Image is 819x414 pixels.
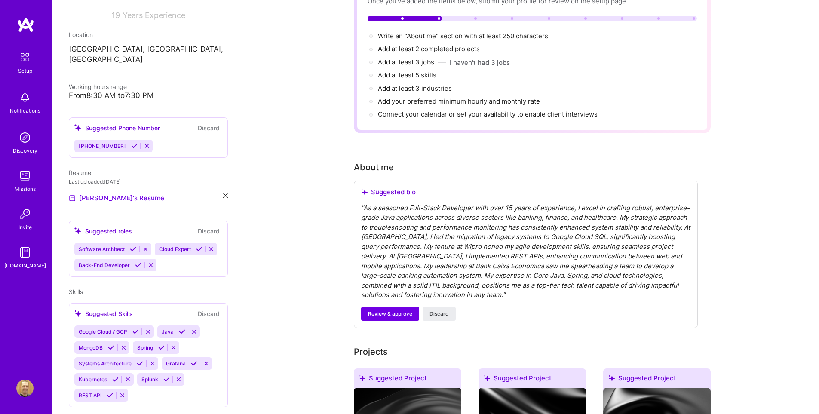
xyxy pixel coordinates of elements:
[170,344,177,351] i: Reject
[125,376,131,383] i: Reject
[149,360,156,367] i: Reject
[69,195,76,202] img: Resume
[378,97,540,105] span: Add your preferred minimum hourly and monthly rate
[10,106,40,115] div: Notifications
[162,328,174,335] span: Java
[120,344,127,351] i: Reject
[175,376,182,383] i: Reject
[16,244,34,261] img: guide book
[179,328,185,335] i: Accept
[69,288,83,295] span: Skills
[423,307,456,321] button: Discard
[359,375,365,381] i: icon SuggestedTeams
[16,129,34,146] img: discovery
[18,223,32,232] div: Invite
[16,89,34,106] img: bell
[137,360,143,367] i: Accept
[147,262,154,268] i: Reject
[79,143,126,149] span: [PHONE_NUMBER]
[378,110,598,118] span: Connect your calendar or set your availability to enable client interviews
[79,328,127,335] span: Google Cloud / GCP
[137,344,153,351] span: Spring
[79,262,130,268] span: Back-End Developer
[145,328,151,335] i: Reject
[79,246,125,252] span: Software Architect
[378,45,480,53] span: Add at least 2 completed projects
[119,392,126,399] i: Reject
[79,344,103,351] span: MongoDB
[16,380,34,397] img: User Avatar
[144,143,150,149] i: Reject
[69,30,228,39] div: Location
[74,310,82,317] i: icon SuggestedTeams
[479,368,586,391] div: Suggested Project
[378,71,436,79] span: Add at least 5 skills
[361,189,368,195] i: icon SuggestedTeams
[361,188,690,196] div: Suggested bio
[354,345,388,358] div: Add projects you've worked on
[378,32,550,40] span: Write an "About me" section with at least 250 characters
[74,227,132,236] div: Suggested roles
[69,91,228,100] div: From 8:30 AM to 7:30 PM
[14,380,36,397] a: User Avatar
[123,11,185,20] span: Years Experience
[603,368,711,391] div: Suggested Project
[450,58,510,67] button: I haven't had 3 jobs
[74,123,160,132] div: Suggested Phone Number
[191,328,197,335] i: Reject
[203,360,209,367] i: Reject
[361,203,690,300] div: " As a seasoned Full-Stack Developer with over 15 years of experience, I excel in crafting robust...
[141,376,158,383] span: Splunk
[163,376,170,383] i: Accept
[16,48,34,66] img: setup
[79,360,132,367] span: Systems Architecture
[354,345,388,358] div: Projects
[69,177,228,186] div: Last uploaded: [DATE]
[196,246,202,252] i: Accept
[608,375,615,381] i: icon SuggestedTeams
[16,205,34,223] img: Invite
[69,193,164,203] a: [PERSON_NAME]'s Resume
[130,246,136,252] i: Accept
[69,44,228,65] p: [GEOGRAPHIC_DATA], [GEOGRAPHIC_DATA], [GEOGRAPHIC_DATA]
[112,376,119,383] i: Accept
[112,11,120,20] span: 19
[223,193,228,198] i: icon Close
[15,184,36,193] div: Missions
[18,66,32,75] div: Setup
[79,376,107,383] span: Kubernetes
[166,360,186,367] span: Grafana
[195,123,222,133] button: Discard
[13,146,37,155] div: Discovery
[429,310,449,318] span: Discard
[195,226,222,236] button: Discard
[142,246,149,252] i: Reject
[361,307,419,321] button: Review & approve
[69,83,127,90] span: Working hours range
[191,360,197,367] i: Accept
[108,344,114,351] i: Accept
[107,392,113,399] i: Accept
[16,167,34,184] img: teamwork
[131,143,138,149] i: Accept
[354,161,394,174] div: About me
[74,227,82,235] i: icon SuggestedTeams
[4,261,46,270] div: [DOMAIN_NAME]
[74,309,133,318] div: Suggested Skills
[195,309,222,319] button: Discard
[354,368,461,391] div: Suggested Project
[74,124,82,132] i: icon SuggestedTeams
[159,246,191,252] span: Cloud Expert
[158,344,165,351] i: Accept
[79,392,101,399] span: REST API
[378,58,434,66] span: Add at least 3 jobs
[69,169,91,176] span: Resume
[17,17,34,33] img: logo
[208,246,215,252] i: Reject
[484,375,490,381] i: icon SuggestedTeams
[378,84,452,92] span: Add at least 3 industries
[135,262,141,268] i: Accept
[132,328,139,335] i: Accept
[368,310,412,318] span: Review & approve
